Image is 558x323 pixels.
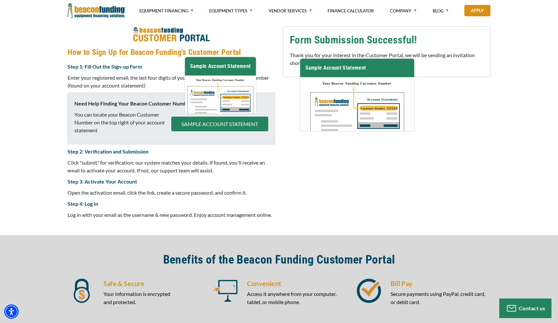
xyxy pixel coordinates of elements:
button: SAMPLE ACCOUNT STATEMENT [171,117,268,131]
h4: How to Sign Up for Beacon Funding's Customer Portal [68,47,275,58]
strong: Step 3: Activate Your Account [68,178,137,185]
p: You can locate your Beacon Customer Number on the top right of your account statement [74,111,171,134]
p: Open the activation email, click the link, create a secure password, and confirm it. [68,189,275,197]
p: Enter your registered email, the last four digits of your SSN, and Beacon Customer Number (found ... [68,74,275,89]
span: Access it anywhere from your computer, tablet, or mobile phone. [247,291,336,305]
strong: Step 1: Fill Out the Sign-up Form [68,63,142,70]
h5: Safe & Secure [103,279,203,288]
span: Your information is encrypted and protected. [103,291,170,305]
p: Click "submit" for verification; our system matches your details. If found, you'll receive an ema... [68,159,275,174]
span: Secure payments using PayPal, credit card, or debit card. [391,291,485,305]
h3: Sample Account Statement [300,59,414,77]
h5: Bill Pay [391,279,490,288]
div: Accessibility Menu [4,304,19,319]
button: Contact us [499,299,551,318]
a: Apply [464,5,490,16]
strong: Step 4: Log In [68,201,98,207]
strong: Need Help Finding Your Beacon Customer Number? [74,100,194,106]
p: Thank you for your interest in the Customer Portal, we will be sending an invitation shortly. [290,51,484,67]
img: How to Sign Up for Beacon Funding's Customer Portal [133,26,210,43]
h2: Benefits of the Beacon Funding Customer Portal [68,252,490,267]
strong: Step 2: Verification and Submission [68,148,148,154]
span: Contact us [519,305,545,311]
h3: Sample Account Statement [185,57,256,75]
h3: Form Submission Successful! [290,33,484,46]
h5: Convenient [247,279,347,288]
p: Log in with your email as the username & new password. Enjoy account management online. [68,211,275,219]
